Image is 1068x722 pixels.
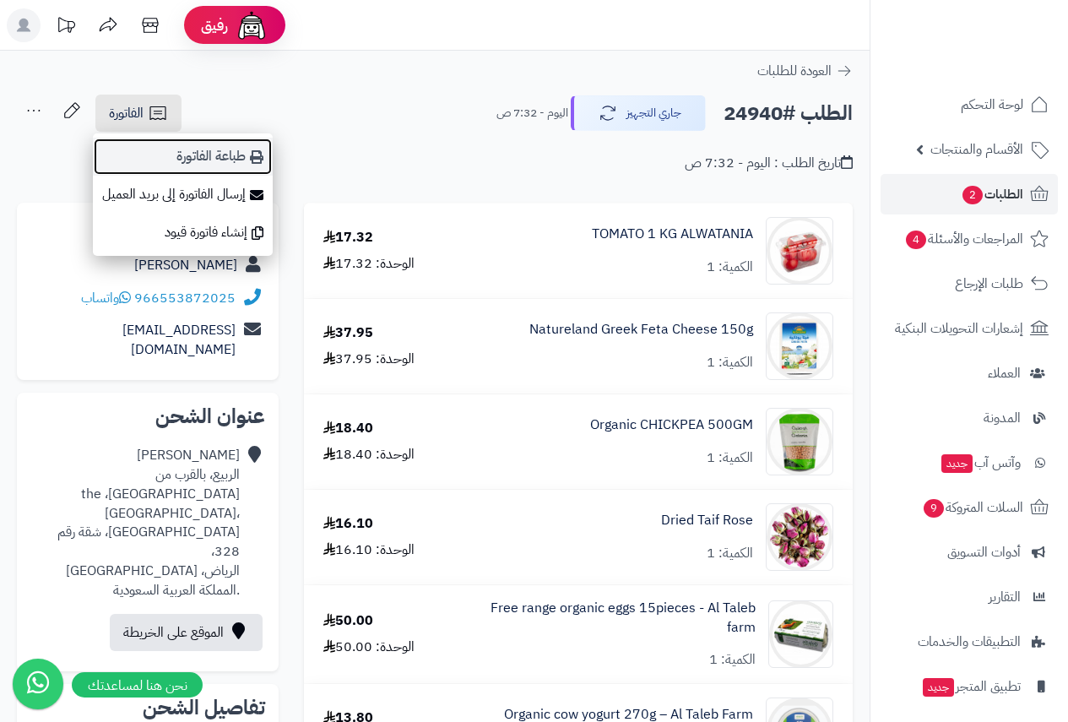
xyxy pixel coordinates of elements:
[881,622,1058,662] a: التطبيقات والخدمات
[93,176,273,214] a: إرسال الفاتورة إلى بريد العميل
[953,45,1052,80] img: logo-2.png
[757,61,832,81] span: العودة للطلبات
[110,614,263,651] a: الموقع على الخريطة
[323,445,415,464] div: الوحدة: 18.40
[235,8,268,42] img: ai-face.png
[767,408,832,475] img: 1690580761-6281062538272-90x90.jpg
[941,454,973,473] span: جديد
[881,219,1058,259] a: المراجعات والأسئلة4
[895,317,1023,340] span: إشعارات التحويلات البنكية
[707,448,753,468] div: الكمية: 1
[988,361,1021,385] span: العملاء
[134,255,237,275] a: [PERSON_NAME]
[93,138,273,176] a: طباعة الفاتورة
[571,95,706,131] button: جاري التجهيز
[881,487,1058,528] a: السلات المتروكة9
[496,105,568,122] small: اليوم - 7:32 ص
[529,320,753,339] a: Natureland Greek Feta Cheese 150g
[323,350,415,369] div: الوحدة: 37.95
[590,415,753,435] a: Organic CHICKPEA 500GM
[989,585,1021,609] span: التقارير
[881,442,1058,483] a: وآتس آبجديد
[707,353,753,372] div: الكمية: 1
[45,8,87,46] a: تحديثات المنصة
[923,678,954,697] span: جديد
[95,95,182,132] a: الفاتورة
[930,138,1023,161] span: الأقسام والمنتجات
[881,263,1058,304] a: طلبات الإرجاع
[707,544,753,563] div: الكمية: 1
[924,499,944,518] span: 9
[767,217,832,285] img: 12sssw-90x90.jpg
[881,353,1058,394] a: العملاء
[769,600,832,668] img: 1681470814-XCd6jZ3siCPmeWq7vOepLtpg82NjcjacatttlgHz-90x90.jpg
[323,228,373,247] div: 17.32
[709,650,756,670] div: الكمية: 1
[323,419,373,438] div: 18.40
[30,406,265,426] h2: عنوان الشحن
[961,93,1023,117] span: لوحة التحكم
[940,451,1021,475] span: وآتس آب
[881,666,1058,707] a: تطبيق المتجرجديد
[323,254,415,274] div: الوحدة: 17.32
[122,320,236,360] a: [EMAIL_ADDRESS][DOMAIN_NAME]
[955,272,1023,296] span: طلبات الإرجاع
[323,611,373,631] div: 50.00
[962,186,983,204] span: 2
[961,182,1023,206] span: الطلبات
[881,308,1058,349] a: إشعارات التحويلات البنكية
[592,225,753,244] a: TOMATO 1 KG ALWATANIA
[134,288,236,308] a: 966553872025
[323,638,415,657] div: الوحدة: 50.00
[904,227,1023,251] span: المراجعات والأسئلة
[30,698,265,718] h2: تفاصيل الشحن
[921,675,1021,698] span: تطبيق المتجر
[470,599,756,638] a: Free range organic eggs 15pieces - Al Taleb farm
[30,216,265,236] h2: تفاصيل العميل
[767,312,832,380] img: 1664048347-greek-feta-cheese-1_8-90x90.jpg
[707,258,753,277] div: الكمية: 1
[30,446,240,600] div: [PERSON_NAME] الربيع، بالقرب من [GEOGRAPHIC_DATA]، the [GEOGRAPHIC_DATA]، [GEOGRAPHIC_DATA]، شقة ...
[724,96,853,131] h2: الطلب #24940
[757,61,853,81] a: العودة للطلبات
[947,540,1021,564] span: أدوات التسويق
[767,503,832,571] img: 1680116276-1iRGltEIJNWt4xjy0mc6llg8X11babOXFiL8P0dz-90x90.jpg
[881,174,1058,214] a: الطلبات2
[109,103,144,123] span: الفاتورة
[984,406,1021,430] span: المدونة
[881,577,1058,617] a: التقارير
[881,398,1058,438] a: المدونة
[922,496,1023,519] span: السلات المتروكة
[93,214,273,252] a: إنشاء فاتورة قيود
[906,231,926,249] span: 4
[918,630,1021,654] span: التطبيقات والخدمات
[881,84,1058,125] a: لوحة التحكم
[201,15,228,35] span: رفيق
[661,511,753,530] a: Dried Taif Rose
[323,323,373,343] div: 37.95
[323,514,373,534] div: 16.10
[323,540,415,560] div: الوحدة: 16.10
[881,532,1058,573] a: أدوات التسويق
[81,288,131,308] a: واتساب
[685,154,853,173] div: تاريخ الطلب : اليوم - 7:32 ص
